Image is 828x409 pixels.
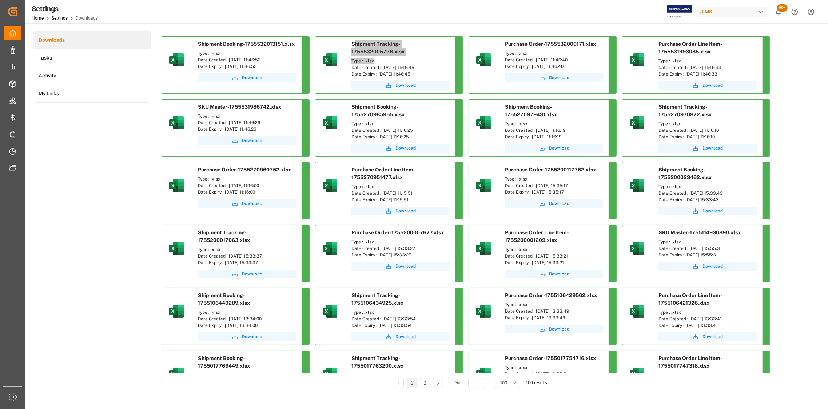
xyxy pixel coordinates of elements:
div: Date Created : [DATE] 11:16:19 [505,127,603,134]
span: Download [549,74,569,81]
div: Date Expiry : [DATE] 11:46:53 [198,63,296,70]
div: Date Created : [DATE] 11:16:10 [658,127,757,134]
span: Purchase Order-1755270960752.xlsx [198,167,291,173]
div: Date Expiry : [DATE] 11:46:33 [658,71,757,77]
span: SKU Master-1755114930890.xlsx [658,230,741,235]
img: microsoft-excel-2019--v1.png [168,51,185,69]
a: Download [505,199,603,208]
span: Download [242,74,262,81]
button: show 103 new notifications [770,4,787,20]
span: Download [395,208,416,214]
div: Type : .xlsx [658,372,757,378]
div: Type : .xlsx [351,183,450,190]
span: Download [549,326,569,332]
img: microsoft-excel-2019--v1.png [321,114,339,131]
a: Downloads [33,31,151,49]
span: 100 [500,380,507,386]
span: Purchase Order-1755532000171.xlsx [505,41,596,47]
a: Activity [33,67,151,85]
span: Purchase Order Line Item-1755106421326.xlsx [658,292,722,306]
span: Purchase Order-1755200007677.xlsx [351,230,444,235]
span: Purchase Order Line Item-1755017747318.xlsx [658,355,722,369]
span: Download [395,263,416,270]
span: Download [242,333,262,340]
div: Type : .xlsx [351,239,450,245]
div: Type : .xlsx [351,309,450,316]
button: Download [351,332,450,341]
span: Download [549,145,569,151]
span: Download [702,263,723,270]
a: My Links [33,85,151,102]
a: Download [505,270,603,278]
img: microsoft-excel-2019--v1.png [628,51,646,69]
div: Type : .xlsx [505,121,603,127]
div: Date Created : [DATE] 11:46:26 [198,120,296,126]
button: Download [198,199,296,208]
img: microsoft-excel-2019--v1.png [321,365,339,383]
a: Home [32,16,44,21]
button: Download [658,332,757,341]
img: Exertis%20JAM%20-%20Email%20Logo.jpg_1722504956.jpg [667,5,692,18]
div: Type : .xlsx [658,309,757,316]
span: Download [549,200,569,207]
span: Shipment Booking-1755017769449.xlsx [198,355,250,369]
div: Date Expiry : [DATE] 13:34:00 [198,322,296,329]
div: Date Expiry : [DATE] 11:16:00 [198,189,296,195]
img: microsoft-excel-2019--v1.png [168,240,185,257]
img: microsoft-excel-2019--v1.png [168,303,185,320]
span: Shipment Booking-1755106440289.xlsx [198,292,250,306]
div: Date Expiry : [DATE] 15:35:17 [505,189,603,195]
img: microsoft-excel-2019--v1.png [321,240,339,257]
div: Date Expiry : [DATE] 11:46:40 [505,63,603,70]
img: microsoft-excel-2019--v1.png [321,303,339,320]
div: Date Expiry : [DATE] 15:33:43 [658,197,757,203]
img: microsoft-excel-2019--v1.png [475,114,492,131]
div: Date Created : [DATE] 11:46:33 [658,64,757,71]
div: Date Created : [DATE] 15:33:21 [505,253,603,259]
span: Shipment Tracking-1755200017063.xlsx [198,230,250,243]
a: Download [198,73,296,82]
img: microsoft-excel-2019--v1.png [168,365,185,383]
div: Type : .xlsx [658,239,757,245]
button: open menu [495,378,520,388]
button: Download [351,81,450,90]
div: Date Created : [DATE] 15:33:27 [351,245,450,252]
button: Download [658,262,757,271]
div: Type : .xlsx [198,309,296,316]
a: Download [505,325,603,333]
a: Download [351,262,450,271]
div: Date Created : [DATE] 11:16:00 [198,182,296,189]
div: Date Expiry : [DATE] 13:33:49 [505,315,603,321]
div: Date Expiry : [DATE] 15:33:21 [505,259,603,266]
img: microsoft-excel-2019--v1.png [475,177,492,194]
div: Type : .xlsx [351,121,450,127]
span: Download [395,82,416,89]
div: Date Created : [DATE] 11:46:53 [198,57,296,63]
button: Download [198,270,296,278]
span: Purchase Order-1755106429562.xlsx [505,292,597,298]
div: Date Created : [DATE] 11:15:51 [351,190,450,197]
div: Type : .xlsx [198,372,296,378]
div: Date Expiry : [DATE] 15:33:27 [351,252,450,258]
img: microsoft-excel-2019--v1.png [628,365,646,383]
a: Download [658,207,757,215]
img: microsoft-excel-2019--v1.png [321,51,339,69]
span: Purchase Order Line Item-1755270951477.xlsx [351,167,415,180]
span: Download [702,145,723,151]
div: Date Created : [DATE] 15:55:31 [658,245,757,252]
div: Date Created : [DATE] 13:33:41 [658,316,757,322]
div: Type : .xlsx [198,113,296,120]
img: microsoft-excel-2019--v1.png [628,114,646,131]
span: Shipment Booking-1755532013151.xlsx [198,41,295,47]
div: Date Created : [DATE] 12:55:54 [505,371,603,377]
button: Download [351,207,450,215]
div: Date Expiry : [DATE] 15:55:31 [658,252,757,258]
div: Type : .xlsx [198,176,296,182]
span: Purchase Order-1755017754716.xlsx [505,355,596,361]
div: Type : .xlsx [505,176,603,182]
button: Download [351,144,450,153]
